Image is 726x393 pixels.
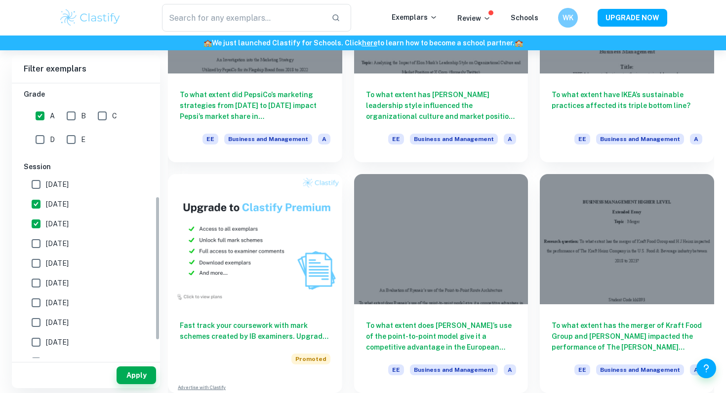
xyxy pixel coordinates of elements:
span: Business and Management [596,134,684,144]
span: Business and Management [596,364,684,375]
button: UPGRADE NOW [598,9,667,27]
span: [DATE] [46,258,69,269]
h6: To what extent does [PERSON_NAME]’s use of the point-to-point model give it a competitive advanta... [366,320,517,353]
input: Search for any exemplars... [162,4,323,32]
span: [DATE] [46,199,69,210]
span: EE [202,134,218,144]
span: [DATE] [46,357,69,367]
h6: To what extent have IKEA’s sustainable practices affected its triple bottom line? [552,89,702,122]
h6: WK [563,12,574,23]
h6: We just launched Clastify for Schools. Click to learn how to become a school partner. [2,37,724,48]
span: Business and Management [410,134,498,144]
p: Exemplars [392,12,438,23]
span: 🏫 [203,39,212,47]
span: [DATE] [46,179,69,190]
span: EE [574,134,590,144]
span: [DATE] [46,278,69,288]
span: A [504,364,516,375]
span: EE [388,364,404,375]
span: [DATE] [46,337,69,348]
span: [DATE] [46,317,69,328]
a: here [362,39,377,47]
img: Thumbnail [168,174,342,304]
a: Schools [511,14,538,22]
span: [DATE] [46,238,69,249]
span: [DATE] [46,218,69,229]
span: E [81,134,85,145]
span: B [81,110,86,121]
h6: Filter exemplars [12,55,160,83]
a: To what extent has the merger of Kraft Food Group and [PERSON_NAME] impacted the performance of T... [540,174,714,393]
span: C [112,110,117,121]
span: 🏫 [515,39,523,47]
a: To what extent does [PERSON_NAME]’s use of the point-to-point model give it a competitive advanta... [354,174,528,393]
h6: Fast track your coursework with mark schemes created by IB examiners. Upgrade now [180,320,330,342]
h6: To what extent has the merger of Kraft Food Group and [PERSON_NAME] impacted the performance of T... [552,320,702,353]
span: EE [574,364,590,375]
a: Advertise with Clastify [178,384,226,391]
h6: Session [24,161,148,172]
span: A [690,134,702,144]
span: A [50,110,55,121]
span: A [318,134,330,144]
span: A [690,364,702,375]
span: A [504,134,516,144]
span: Business and Management [224,134,312,144]
button: WK [558,8,578,28]
button: Apply [117,366,156,384]
button: Help and Feedback [696,358,716,378]
img: Clastify logo [59,8,121,28]
span: Business and Management [410,364,498,375]
h6: To what extent did PepsiCo’s marketing strategies from [DATE] to [DATE] impact Pepsi’s market sha... [180,89,330,122]
p: Review [457,13,491,24]
h6: Grade [24,89,148,100]
span: EE [388,134,404,144]
span: [DATE] [46,297,69,308]
span: Promoted [291,354,330,364]
h6: To what extent has [PERSON_NAME] leadership style influenced the organizational culture and marke... [366,89,517,122]
span: D [50,134,55,145]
